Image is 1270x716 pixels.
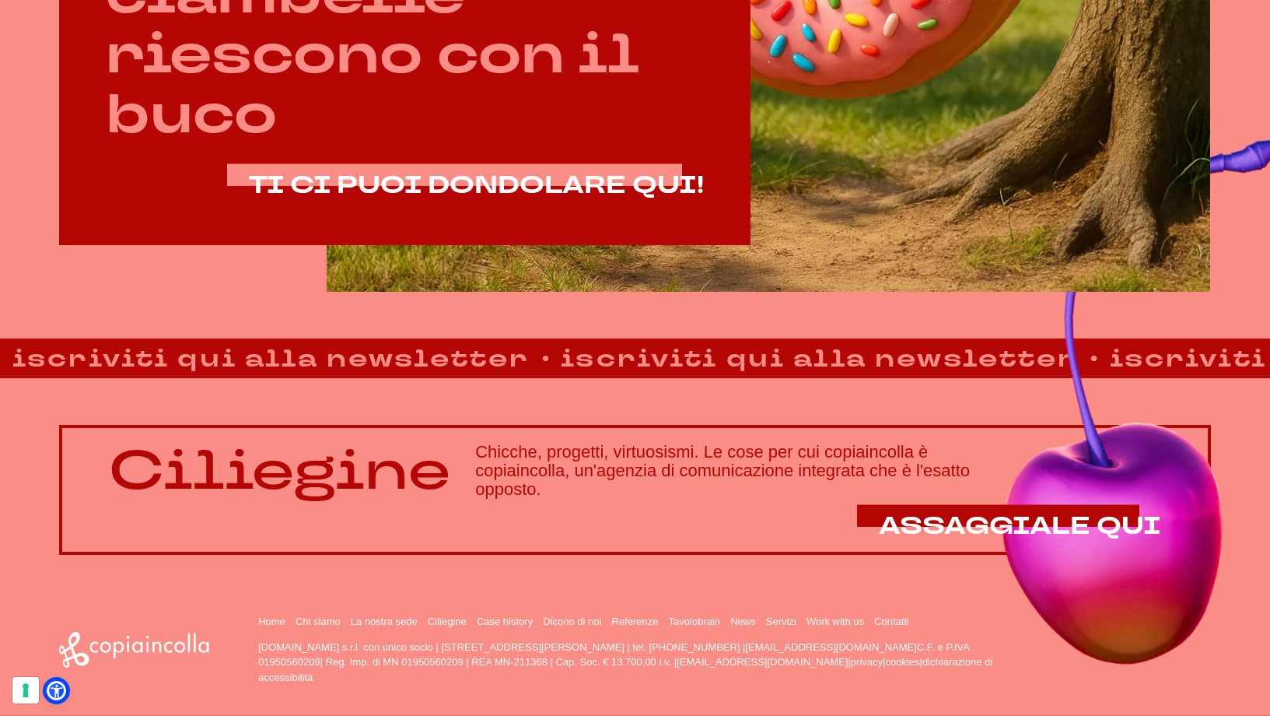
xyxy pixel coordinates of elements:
span: ASSAGGIALE QUI [879,510,1161,542]
a: Work with us [806,616,864,627]
a: News [730,616,756,627]
a: [EMAIL_ADDRESS][DOMAIN_NAME] [677,656,848,668]
a: Ciliegine [428,616,467,627]
a: Home [258,616,285,627]
a: dichiarazione di accessibilità [258,656,992,683]
button: Le tue preferenze relative al consenso per le tecnologie di tracciamento [12,677,39,704]
a: Dicono di noi [543,616,601,627]
a: ASSAGGIALE QUI [879,513,1161,539]
a: Open Accessibility Menu [47,681,66,700]
a: privacy [851,656,883,668]
strong: iscriviti qui alla newsletter [545,340,1087,377]
a: Chi siamo [296,616,341,627]
a: [EMAIL_ADDRESS][DOMAIN_NAME] [746,641,917,653]
a: TI CI PUOI DONDOLARE QUI! [249,172,704,198]
a: cookies [885,656,919,668]
a: La nostra sede [351,616,418,627]
p: Ciliegine [109,440,450,500]
h3: Chicche, progetti, virtuosismi. Le cose per cui copiaincolla è copiaincolla, un'agenzia di comuni... [475,443,1161,500]
a: Referenze [612,616,659,627]
a: Tavolobrain [669,616,721,627]
a: Case history [477,616,533,627]
p: [DOMAIN_NAME] s.r.l. con unico socio | [STREET_ADDRESS][PERSON_NAME] | tel. [PHONE_NUMBER] | C.F.... [258,640,1020,686]
span: TI CI PUOI DONDOLARE QUI! [249,169,704,202]
a: Contatti [874,616,909,627]
a: Servizi [766,616,796,627]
